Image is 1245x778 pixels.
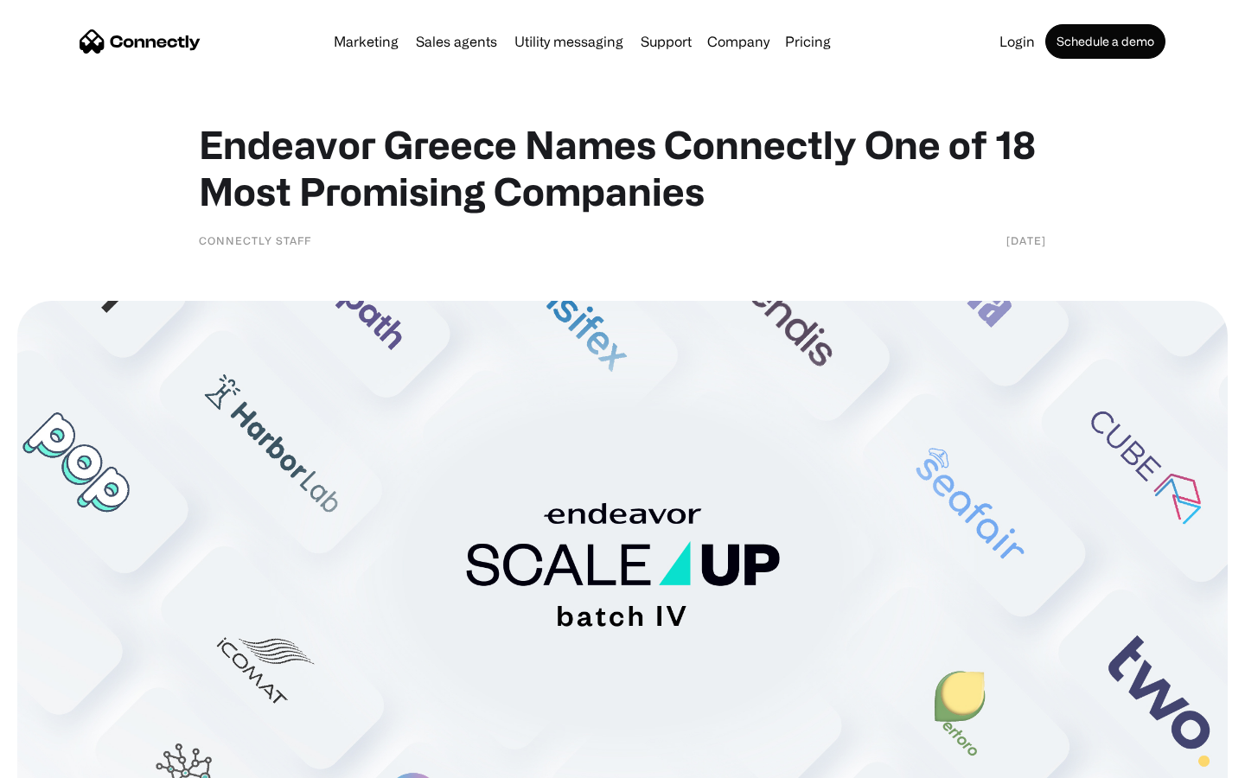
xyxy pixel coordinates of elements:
[327,35,405,48] a: Marketing
[993,35,1042,48] a: Login
[707,29,769,54] div: Company
[409,35,504,48] a: Sales agents
[17,748,104,772] aside: Language selected: English
[35,748,104,772] ul: Language list
[199,121,1046,214] h1: Endeavor Greece Names Connectly One of 18 Most Promising Companies
[508,35,630,48] a: Utility messaging
[1006,232,1046,249] div: [DATE]
[634,35,699,48] a: Support
[778,35,838,48] a: Pricing
[199,232,311,249] div: Connectly Staff
[1045,24,1165,59] a: Schedule a demo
